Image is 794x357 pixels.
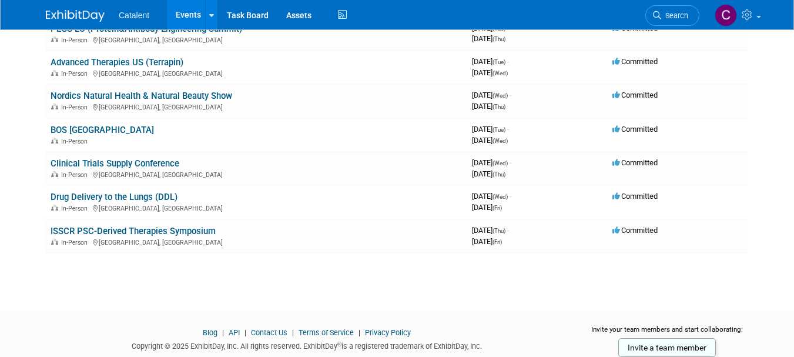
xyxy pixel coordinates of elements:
span: [DATE] [472,34,505,43]
span: [DATE] [472,158,511,167]
img: In-Person Event [51,171,58,177]
span: [DATE] [472,102,505,111]
img: In-Person Event [51,36,58,42]
span: | [219,328,227,337]
span: Search [661,11,688,20]
div: [GEOGRAPHIC_DATA], [GEOGRAPHIC_DATA] [51,169,463,179]
span: [DATE] [472,226,509,235]
span: (Wed) [493,138,508,144]
span: | [356,328,363,337]
span: (Fri) [493,205,502,211]
span: - [507,226,509,235]
span: Committed [612,24,658,32]
span: In-Person [61,104,91,111]
div: [GEOGRAPHIC_DATA], [GEOGRAPHIC_DATA] [51,68,463,78]
span: In-Person [61,239,91,246]
span: In-Person [61,205,91,212]
span: (Thu) [493,104,505,110]
img: ExhibitDay [46,10,105,22]
a: Privacy Policy [365,328,411,337]
img: Christina Szendi [715,4,737,26]
span: [DATE] [472,91,511,99]
span: (Tue) [493,126,505,133]
span: In-Person [61,171,91,179]
span: | [289,328,297,337]
img: In-Person Event [51,205,58,211]
a: ISSCR PSC-Derived Therapies Symposium [51,226,216,236]
span: Committed [612,57,658,66]
sup: ® [337,341,341,348]
span: [DATE] [472,192,511,201]
span: [DATE] [472,169,505,178]
img: In-Person Event [51,239,58,245]
a: Contact Us [251,328,287,337]
a: Search [645,5,699,26]
span: (Wed) [493,193,508,200]
span: In-Person [61,36,91,44]
div: [GEOGRAPHIC_DATA], [GEOGRAPHIC_DATA] [51,102,463,111]
div: Copyright © 2025 ExhibitDay, Inc. All rights reserved. ExhibitDay is a registered trademark of Ex... [46,338,568,352]
span: (Tue) [493,25,505,32]
span: - [510,158,511,167]
a: Terms of Service [299,328,354,337]
a: Nordics Natural Health & Natural Beauty Show [51,91,232,101]
span: In-Person [61,138,91,145]
a: BOS [GEOGRAPHIC_DATA] [51,125,154,135]
span: In-Person [61,70,91,78]
div: [GEOGRAPHIC_DATA], [GEOGRAPHIC_DATA] [51,35,463,44]
span: - [507,24,509,32]
span: (Thu) [493,36,505,42]
a: Clinical Trials Supply Conference [51,158,179,169]
span: (Thu) [493,171,505,178]
div: [GEOGRAPHIC_DATA], [GEOGRAPHIC_DATA] [51,237,463,246]
span: Committed [612,158,658,167]
a: Blog [203,328,217,337]
a: PEGS EU (Protein&Antibody Engineering Summit) [51,24,242,34]
span: Committed [612,125,658,134]
span: [DATE] [472,125,509,134]
span: [DATE] [472,203,502,212]
span: Committed [612,91,658,99]
a: Invite a team member [618,338,716,357]
span: Committed [612,226,658,235]
span: - [510,192,511,201]
a: API [229,328,240,337]
span: (Wed) [493,70,508,76]
span: (Tue) [493,59,505,65]
span: [DATE] [472,136,508,145]
a: Advanced Therapies US (Terrapin) [51,57,183,68]
span: (Wed) [493,160,508,166]
span: | [242,328,249,337]
span: [DATE] [472,68,508,77]
span: [DATE] [472,237,502,246]
img: In-Person Event [51,138,58,144]
span: (Wed) [493,92,508,99]
span: - [510,91,511,99]
span: (Fri) [493,239,502,245]
span: (Thu) [493,228,505,234]
span: [DATE] [472,24,509,32]
span: Catalent [119,11,149,20]
div: Invite your team members and start collaborating: [586,325,748,342]
span: - [507,57,509,66]
a: Drug Delivery to the Lungs (DDL) [51,192,177,202]
img: In-Person Event [51,70,58,76]
span: Committed [612,192,658,201]
span: [DATE] [472,57,509,66]
div: [GEOGRAPHIC_DATA], [GEOGRAPHIC_DATA] [51,203,463,212]
img: In-Person Event [51,104,58,109]
span: - [507,125,509,134]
